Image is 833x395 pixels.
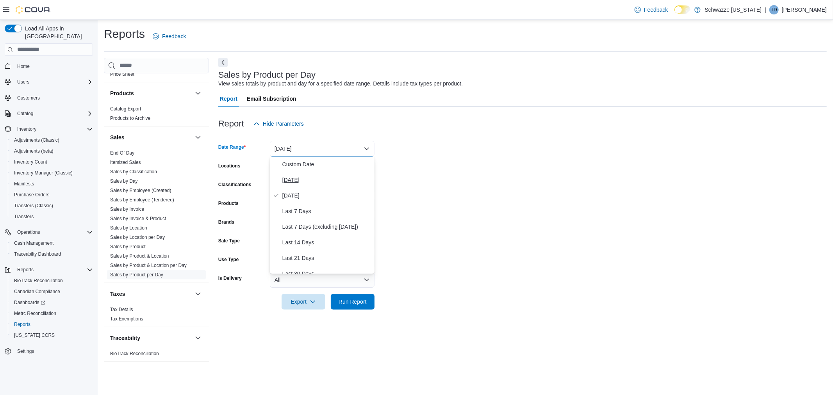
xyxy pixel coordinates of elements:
span: Sales by Product [110,244,146,250]
a: Sales by Location per Day [110,235,165,240]
span: Users [14,77,93,87]
a: Inventory Manager (Classic) [11,168,76,178]
span: Canadian Compliance [14,288,60,295]
a: Feedback [150,28,189,44]
span: Sales by Invoice & Product [110,215,166,222]
span: Transfers (Classic) [11,201,93,210]
span: Operations [17,229,40,235]
a: Traceabilty Dashboard [11,249,64,259]
p: [PERSON_NAME] [782,5,827,14]
button: Users [2,77,96,87]
a: Metrc Reconciliation [11,309,59,318]
input: Dark Mode [674,5,691,14]
a: Dashboards [11,298,48,307]
span: Home [14,61,93,71]
span: Sales by Invoice [110,206,144,212]
a: Purchase Orders [11,190,53,199]
span: Sales by Employee (Created) [110,187,171,194]
img: Cova [16,6,51,14]
div: Sales [104,148,209,283]
h3: Report [218,119,244,128]
span: Feedback [162,32,186,40]
span: BioTrack Reconciliation [11,276,93,285]
a: BioTrack Reconciliation [110,351,159,356]
button: Taxes [110,290,192,298]
span: Sales by Classification [110,169,157,175]
a: Sales by Invoice & Product [110,216,166,221]
button: Operations [14,228,43,237]
label: Products [218,200,239,206]
button: Traceability [193,333,203,343]
span: Reports [17,267,34,273]
label: Brands [218,219,234,225]
button: Customers [2,92,96,103]
button: Products [193,89,203,98]
span: Metrc Reconciliation [11,309,93,318]
span: Settings [14,346,93,356]
a: Itemized Sales [110,160,141,165]
h3: Products [110,89,134,97]
span: Canadian Compliance [11,287,93,296]
span: Customers [17,95,40,101]
span: Manifests [14,181,34,187]
h3: Taxes [110,290,125,298]
a: Cash Management [11,238,57,248]
span: Last 7 Days [282,206,371,216]
a: End Of Day [110,150,134,156]
span: Dashboards [11,298,93,307]
button: Inventory Count [8,157,96,167]
span: [DATE] [282,191,371,200]
button: Purchase Orders [8,189,96,200]
a: Dashboards [8,297,96,308]
span: Last 14 Days [282,238,371,247]
a: Sales by Location [110,225,147,231]
button: Products [110,89,192,97]
a: BioTrack Reconciliation [11,276,66,285]
h3: Sales by Product per Day [218,70,316,80]
a: Adjustments (beta) [11,146,57,156]
span: Run Report [339,298,367,306]
span: Inventory Manager (Classic) [14,170,73,176]
span: Washington CCRS [11,331,93,340]
nav: Complex example [5,57,93,377]
span: Sales by Employee (Tendered) [110,197,174,203]
span: Custom Date [282,160,371,169]
a: Home [14,62,33,71]
label: Sale Type [218,238,240,244]
span: Sales by Location per Day [110,234,165,240]
span: Sales by Product & Location per Day [110,262,187,269]
span: Reports [14,321,30,327]
a: Catalog Export [110,106,141,112]
span: Traceabilty Dashboard [14,251,61,257]
button: Home [2,60,96,72]
span: Cash Management [11,238,93,248]
h1: Reports [104,26,145,42]
a: Transfers (Classic) [11,201,56,210]
a: Sales by Product & Location [110,253,169,259]
span: Transfers [14,214,34,220]
div: Taxes [104,305,209,327]
span: Tax Details [110,306,133,313]
div: Products [104,104,209,126]
span: Itemized Sales [110,159,141,165]
span: Tax Exemptions [110,316,143,322]
span: Sales by Day [110,178,138,184]
button: [US_STATE] CCRS [8,330,96,341]
button: Metrc Reconciliation [8,308,96,319]
h3: Sales [110,133,125,141]
button: Sales [110,133,192,141]
button: Inventory [2,124,96,135]
span: Reports [14,265,93,274]
a: Tax Details [110,307,133,312]
span: Inventory [14,125,93,134]
button: Taxes [193,289,203,299]
div: Pricing [104,69,209,82]
button: Users [14,77,32,87]
span: Last 21 Days [282,253,371,263]
button: Reports [8,319,96,330]
a: Products to Archive [110,116,150,121]
span: Metrc Reconciliation [14,310,56,317]
button: Inventory [14,125,39,134]
span: Home [17,63,30,69]
div: Traceability [104,349,209,361]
